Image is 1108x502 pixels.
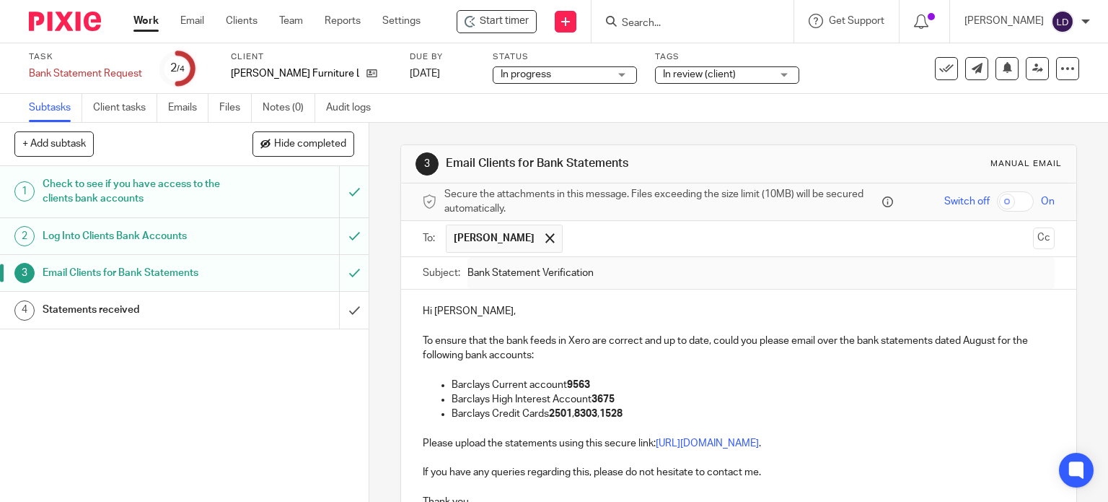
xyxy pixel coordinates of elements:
div: Noble Russell Furniture Ltd. - Bank Statement Request [457,10,537,33]
div: Manual email [990,158,1062,170]
div: 3 [415,152,439,176]
span: Start timer [480,14,529,29]
span: [DATE] [410,69,440,79]
p: If you have any queries regarding this, please do not hesitate to contact me. [423,465,1055,480]
div: 1 [14,181,35,202]
a: Email [180,14,204,28]
a: Team [279,14,303,28]
a: Clients [226,14,258,28]
p: [PERSON_NAME] Furniture Ltd. [231,66,359,81]
span: [PERSON_NAME] [454,231,535,246]
a: Settings [382,14,421,28]
a: Audit logs [326,94,382,122]
h1: Check to see if you have access to the clients bank accounts [43,173,231,210]
img: Pixie [29,12,101,31]
a: [URL][DOMAIN_NAME] [656,438,759,449]
strong: 2501 [549,409,572,419]
span: In review (client) [663,69,736,79]
div: 2 [14,226,35,246]
p: Barclays High Interest Account [452,392,1055,407]
a: Files [219,94,252,122]
span: On [1041,194,1055,209]
span: Secure the attachments in this message. Files exceeding the size limit (10MB) will be secured aut... [444,187,879,217]
div: 2 [170,60,185,77]
p: To ensure that the bank feeds in Xero are correct and up to date, could you please email over the... [423,334,1055,363]
strong: 8303 [574,409,597,419]
div: Bank Statement Request [29,66,142,81]
h1: Email Clients for Bank Statements [43,262,231,284]
span: In progress [501,69,551,79]
label: Status [493,51,637,63]
strong: 3675 [592,394,615,404]
a: Client tasks [93,94,157,122]
p: Please upload the statements using this secure link: . [423,436,1055,451]
button: Cc [1033,228,1055,249]
small: /4 [177,65,185,73]
img: svg%3E [1051,10,1074,33]
p: [PERSON_NAME] [964,14,1044,28]
a: Reports [325,14,361,28]
p: Hi [PERSON_NAME], [423,304,1055,319]
label: Tags [655,51,799,63]
button: Hide completed [252,131,354,156]
h1: Email Clients for Bank Statements [446,156,769,171]
button: + Add subtask [14,131,94,156]
p: Barclays Current account [452,378,1055,392]
label: Task [29,51,142,63]
a: Work [133,14,159,28]
label: To: [423,231,439,246]
h1: Statements received [43,299,231,321]
div: 3 [14,263,35,283]
span: Switch off [944,194,990,209]
h1: Log Into Clients Bank Accounts [43,225,231,247]
a: Notes (0) [263,94,315,122]
div: 4 [14,300,35,321]
p: Barclays Credit Cards , , [452,407,1055,421]
strong: 1528 [599,409,623,419]
label: Due by [410,51,475,63]
span: Hide completed [274,139,346,150]
span: Get Support [829,16,884,26]
a: Emails [168,94,208,122]
strong: 9563 [567,380,590,390]
input: Search [620,17,750,30]
a: Subtasks [29,94,82,122]
label: Client [231,51,392,63]
label: Subject: [423,266,460,280]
